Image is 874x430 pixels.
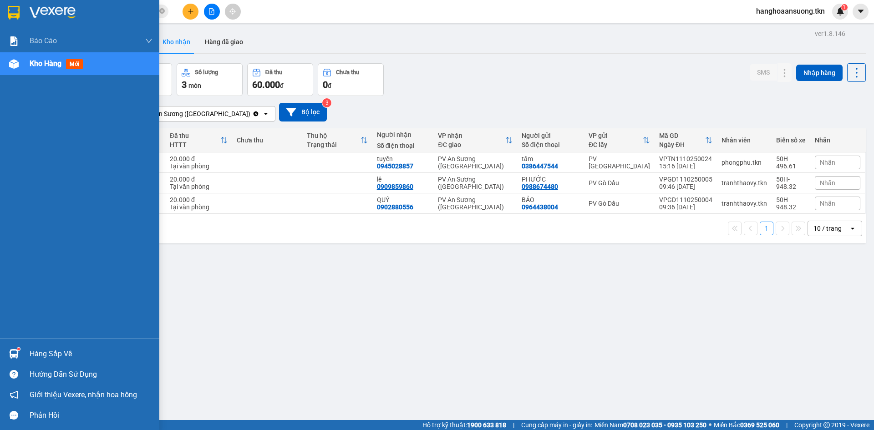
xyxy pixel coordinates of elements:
strong: 0369 525 060 [740,421,779,429]
div: 20.000 đ [170,196,228,203]
span: Hỗ trợ kỹ thuật: [422,420,506,430]
div: Nhãn [815,137,860,144]
div: HTTT [170,141,220,148]
span: notification [10,390,18,399]
div: 09:46 [DATE] [659,183,712,190]
div: lê [377,176,429,183]
span: 60.000 [252,79,280,90]
div: Tại văn phòng [170,183,228,190]
span: Cung cấp máy in - giấy in: [521,420,592,430]
button: plus [183,4,198,20]
div: PV An Sương ([GEOGRAPHIC_DATA]) [438,196,512,211]
span: | [513,420,514,430]
span: 0 [323,79,328,90]
div: Biển số xe [776,137,806,144]
button: Nhập hàng [796,65,843,81]
button: SMS [750,64,777,81]
span: ⚪️ [709,423,711,427]
div: 09:36 [DATE] [659,203,712,211]
div: PV Gò Dầu [589,200,650,207]
span: đ [328,82,331,89]
button: Kho nhận [155,31,198,53]
div: 15:16 [DATE] [659,162,712,170]
span: plus [188,8,194,15]
div: Chưa thu [237,137,298,144]
img: warehouse-icon [9,59,19,69]
span: 3 [182,79,187,90]
div: 0945028857 [377,162,413,170]
div: Số lượng [195,69,218,76]
sup: 1 [841,4,848,10]
button: Hàng đã giao [198,31,250,53]
button: file-add [204,4,220,20]
div: Chưa thu [336,69,359,76]
th: Toggle SortBy [165,128,232,152]
div: Tại văn phòng [170,162,228,170]
div: tranhthaovy.tkn [722,200,767,207]
div: tuyền [377,155,429,162]
div: 20.000 đ [170,155,228,162]
button: 1 [760,222,773,235]
svg: Clear value [252,110,259,117]
sup: 1 [17,348,20,350]
div: 50H-496.61 [776,155,806,170]
div: VPTN1110250024 [659,155,712,162]
div: VP nhận [438,132,505,139]
span: 1 [843,4,846,10]
strong: 0708 023 035 - 0935 103 250 [623,421,706,429]
span: món [188,82,201,89]
img: warehouse-icon [9,349,19,359]
div: ver 1.8.146 [815,29,845,39]
span: hanghoaansuong.tkn [749,5,832,17]
div: VPGD1110250004 [659,196,712,203]
span: close-circle [159,8,165,14]
span: Nhãn [820,200,835,207]
sup: 3 [322,98,331,107]
span: Kho hàng [30,59,61,68]
div: phongphu.tkn [722,159,767,166]
div: BẢO [522,196,579,203]
div: Số điện thoại [522,141,579,148]
div: 20.000 đ [170,176,228,183]
div: Hướng dẫn sử dụng [30,368,152,381]
div: PV Gò Dầu [589,179,650,187]
span: Báo cáo [30,35,57,46]
div: VP gửi [589,132,643,139]
div: QUÝ [377,196,429,203]
div: Số điện thoại [377,142,429,149]
div: PV [GEOGRAPHIC_DATA] [589,155,650,170]
div: 50H-948.32 [776,196,806,211]
div: Thu hộ [307,132,361,139]
img: solution-icon [9,36,19,46]
div: Hàng sắp về [30,347,152,361]
span: đ [280,82,284,89]
span: Nhãn [820,179,835,187]
span: caret-down [857,7,865,15]
div: Trạng thái [307,141,361,148]
div: PV An Sương ([GEOGRAPHIC_DATA]) [438,155,512,170]
span: Nhãn [820,159,835,166]
div: tranhthaovy.tkn [722,179,767,187]
span: aim [229,8,236,15]
svg: open [849,225,856,232]
span: | [786,420,788,430]
span: mới [66,59,83,69]
span: file-add [208,8,215,15]
span: message [10,411,18,420]
span: Miền Nam [595,420,706,430]
button: Đã thu60.000đ [247,63,313,96]
span: Miền Bắc [714,420,779,430]
span: down [145,37,152,45]
div: Ngày ĐH [659,141,705,148]
span: Giới thiệu Vexere, nhận hoa hồng [30,389,137,400]
span: copyright [823,422,830,428]
span: close-circle [159,7,165,16]
div: Người gửi [522,132,579,139]
input: Selected PV An Sương (Hàng Hóa). [251,109,252,118]
div: VPGD1110250005 [659,176,712,183]
div: 10 / trang [813,224,842,233]
img: icon-new-feature [836,7,844,15]
th: Toggle SortBy [433,128,517,152]
th: Toggle SortBy [584,128,655,152]
div: 0988674480 [522,183,558,190]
